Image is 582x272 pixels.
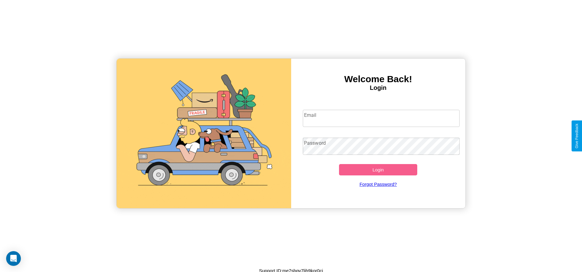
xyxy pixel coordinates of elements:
[6,251,21,266] div: Open Intercom Messenger
[300,175,457,193] a: Forgot Password?
[291,74,465,84] h3: Welcome Back!
[117,59,291,208] img: gif
[339,164,418,175] button: Login
[291,84,465,91] h4: Login
[575,124,579,148] div: Give Feedback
